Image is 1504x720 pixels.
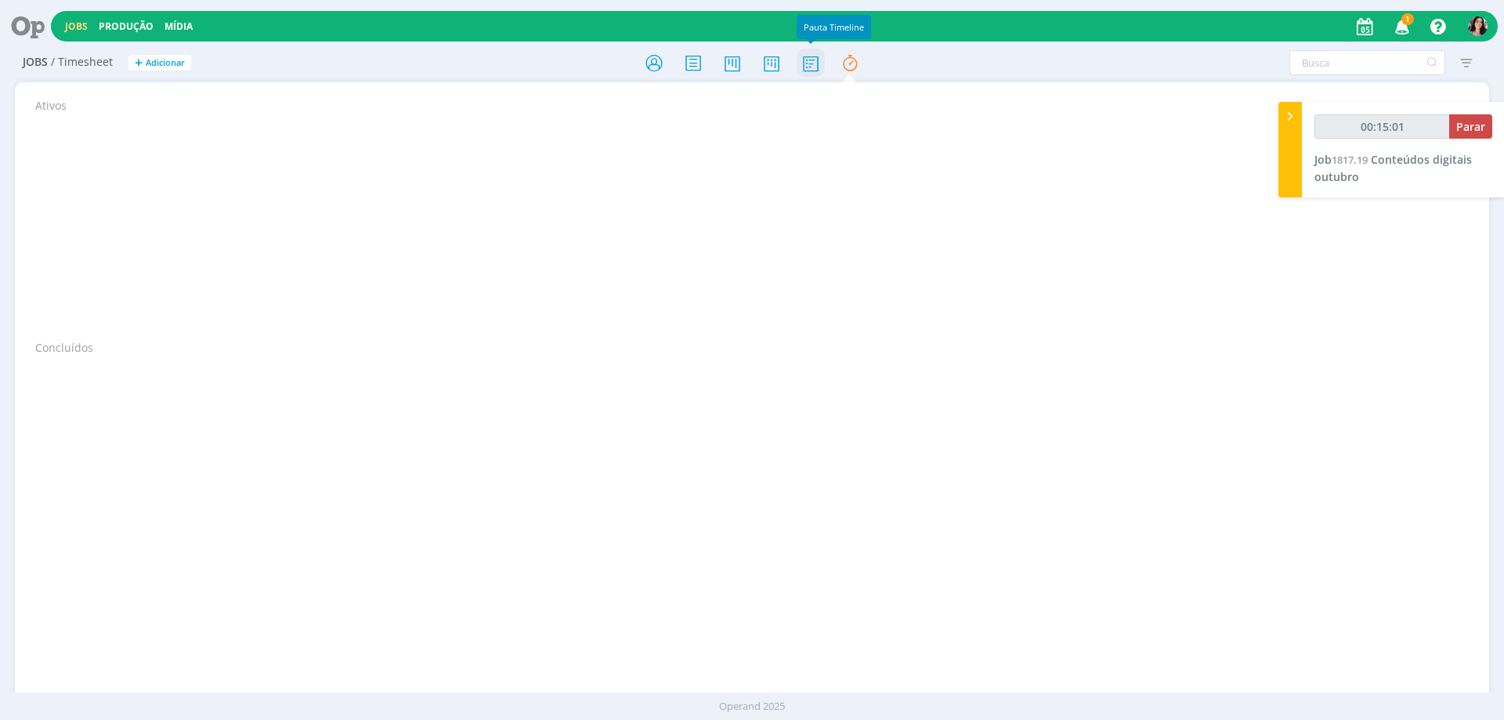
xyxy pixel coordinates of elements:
[1449,114,1492,139] button: Parar
[23,56,48,69] span: Jobs
[1332,153,1368,167] span: 1817.19
[128,55,191,71] button: +Adicionar
[1385,13,1417,41] button: 1
[146,58,185,68] span: Adicionar
[160,20,197,33] button: Mídia
[164,20,193,33] a: Mídia
[1401,13,1414,25] span: 1
[135,55,143,71] span: +
[35,89,1481,113] h2: Ativos
[1289,50,1445,75] input: Busca
[94,20,158,33] button: Produção
[1468,16,1488,36] img: T
[1314,152,1472,184] a: Job1817.19Conteúdos digitais outubro
[1314,152,1472,184] span: Conteúdos digitais outubro
[51,56,113,69] span: / Timesheet
[1467,13,1488,40] button: T
[60,20,92,33] button: Jobs
[65,20,88,33] a: Jobs
[1456,119,1485,134] span: Parar
[99,20,154,33] a: Produção
[797,15,871,39] div: Pauta Timeline
[35,331,1481,355] h2: Concluídos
